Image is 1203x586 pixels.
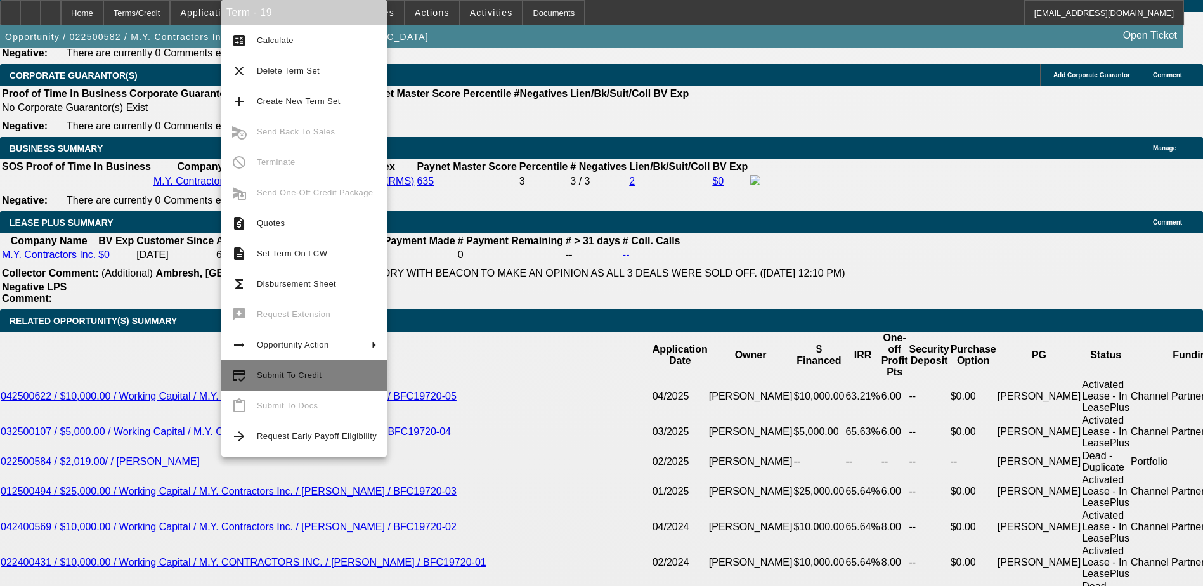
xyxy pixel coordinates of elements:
[257,96,341,106] span: Create New Term Set
[1,456,200,467] a: 022500584 / $2,019.00/ / [PERSON_NAME]
[881,474,909,509] td: 6.00
[67,48,335,58] span: There are currently 0 Comments entered on this opportunity
[712,161,748,172] b: BV Exp
[881,545,909,580] td: 8.00
[793,332,845,379] th: $ Financed
[997,414,1082,450] td: [PERSON_NAME]
[2,268,99,278] b: Collector Comment:
[570,161,627,172] b: # Negatives
[178,161,224,172] b: Company
[793,545,845,580] td: $10,000.00
[623,235,680,246] b: # Coll. Calls
[623,249,630,260] a: --
[1081,450,1130,474] td: Dead - Duplicate
[67,195,335,205] span: There are currently 0 Comments entered on this opportunity
[257,36,294,45] span: Calculate
[257,340,329,349] span: Opportunity Action
[1118,25,1182,46] a: Open Ticket
[257,66,320,75] span: Delete Term Set
[909,474,950,509] td: --
[708,509,793,545] td: [PERSON_NAME]
[909,332,950,379] th: Security Deposit
[231,429,247,444] mat-icon: arrow_forward
[98,249,110,260] a: $0
[1153,72,1182,79] span: Comment
[1,88,127,100] th: Proof of Time In Business
[10,70,138,81] span: CORPORATE GUARANTOR(S)
[519,176,568,187] div: 3
[1081,379,1130,414] td: Activated Lease - In LeasePlus
[101,268,153,278] span: (Additional)
[845,509,880,545] td: 65.64%
[950,414,997,450] td: $0.00
[950,509,997,545] td: $0.00
[750,175,760,185] img: facebook-icon.png
[231,337,247,353] mat-icon: arrow_right_alt
[1,486,457,497] a: 012500494 / $25,000.00 / Working Capital / M.Y. Contractors Inc. / [PERSON_NAME] / BFC19720-03
[652,379,708,414] td: 04/2025
[950,379,997,414] td: $0.00
[712,176,724,186] a: $0
[881,414,909,450] td: 6.00
[1153,145,1176,152] span: Manage
[652,474,708,509] td: 01/2025
[257,431,377,441] span: Request Early Payoff Eligibility
[10,316,177,326] span: RELATED OPPORTUNITY(S) SUMMARY
[2,48,48,58] b: Negative:
[136,249,214,261] td: [DATE]
[320,268,845,278] span: NO PAY HISTORY WITH BEACON TO MAKE AN OPINION AS ALL 3 DEALS WERE SOLD OFF. ([DATE] 12:10 PM)
[10,218,114,228] span: LEASE PLUS SUMMARY
[375,249,455,261] td: --
[708,474,793,509] td: [PERSON_NAME]
[881,509,909,545] td: 8.00
[231,33,247,48] mat-icon: calculate
[793,509,845,545] td: $10,000.00
[570,88,651,99] b: Lien/Bk/Suit/Coll
[10,143,103,153] span: BUSINESS SUMMARY
[708,332,793,379] th: Owner
[950,474,997,509] td: $0.00
[652,332,708,379] th: Application Date
[231,94,247,109] mat-icon: add
[909,509,950,545] td: --
[1,426,451,437] a: 032500107 / $5,000.00 / Working Capital / M.Y. Contractors Inc. / [PERSON_NAME] / BFC19720-04
[1081,332,1130,379] th: Status
[708,450,793,474] td: [PERSON_NAME]
[470,8,513,18] span: Activities
[457,249,564,261] td: 0
[566,235,620,246] b: # > 31 days
[1081,545,1130,580] td: Activated Lease - In LeasePlus
[25,160,152,173] th: Proof of Time In Business
[997,545,1082,580] td: [PERSON_NAME]
[881,332,909,379] th: One-off Profit Pts
[1,521,457,532] a: 042400569 / $10,000.00 / Working Capital / M.Y. Contractors Inc. / [PERSON_NAME] / BFC19720-02
[2,195,48,205] b: Negative:
[1081,414,1130,450] td: Activated Lease - In LeasePlus
[153,176,247,186] a: M.Y. Contractors Inc.
[458,235,563,246] b: # Payment Remaining
[652,450,708,474] td: 02/2025
[171,1,242,25] button: Application
[231,246,247,261] mat-icon: description
[708,414,793,450] td: [PERSON_NAME]
[909,545,950,580] td: --
[909,450,950,474] td: --
[845,379,880,414] td: 63.21%
[793,414,845,450] td: $5,000.00
[11,235,88,246] b: Company Name
[950,450,997,474] td: --
[257,279,336,289] span: Disbursement Sheet
[231,63,247,79] mat-icon: clear
[361,88,460,99] b: Paynet Master Score
[155,268,317,278] b: Ambresh, [GEOGRAPHIC_DATA]:
[1081,474,1130,509] td: Activated Lease - In LeasePlus
[1,557,486,568] a: 022400431 / $10,000.00 / Working Capital / M.Y. CONTRACTORS INC. / [PERSON_NAME] / BFC19720-01
[129,88,230,99] b: Corporate Guarantor
[881,450,909,474] td: --
[2,282,67,304] b: Negative LPS Comment:
[629,161,710,172] b: Lien/Bk/Suit/Coll
[845,414,880,450] td: 65.63%
[417,161,516,172] b: Paynet Master Score
[909,414,950,450] td: --
[909,379,950,414] td: --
